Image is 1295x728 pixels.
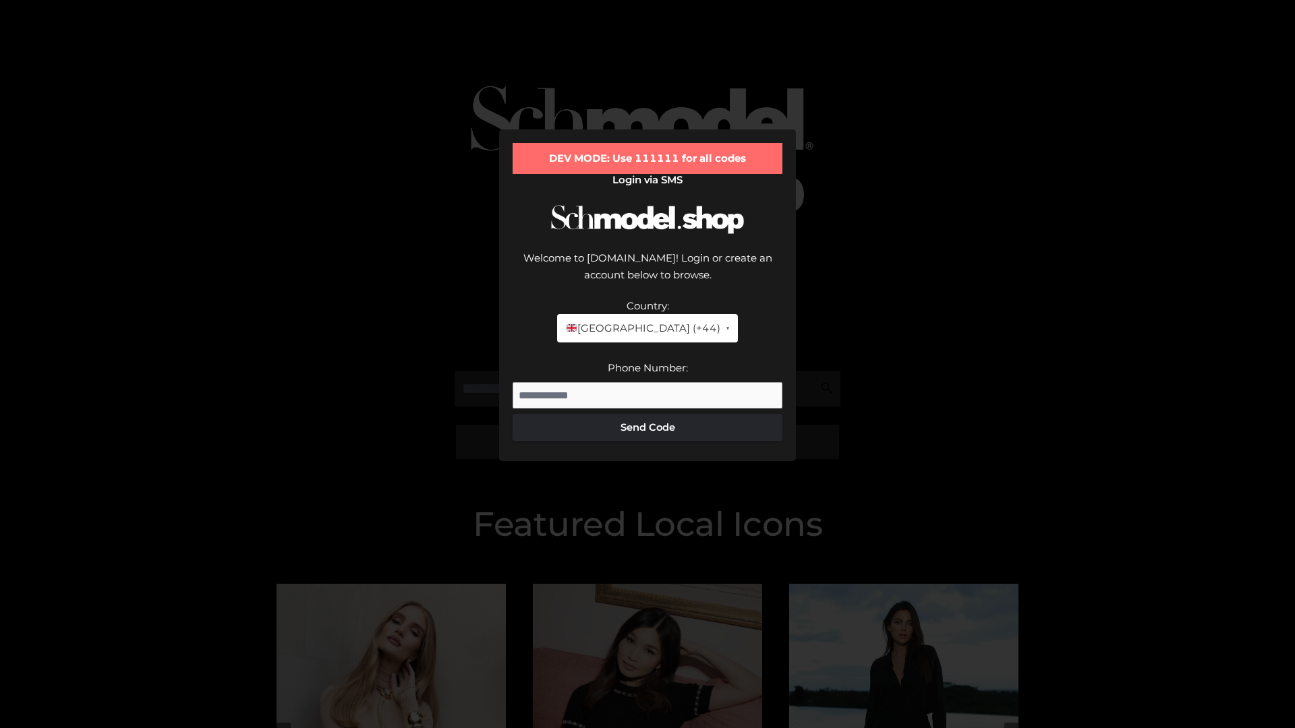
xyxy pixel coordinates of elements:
h2: Login via SMS [513,174,782,186]
label: Phone Number: [608,361,688,374]
div: DEV MODE: Use 111111 for all codes [513,143,782,174]
img: 🇬🇧 [567,323,577,333]
div: Welcome to [DOMAIN_NAME]! Login or create an account below to browse. [513,249,782,297]
label: Country: [627,299,669,312]
span: [GEOGRAPHIC_DATA] (+44) [565,320,720,337]
button: Send Code [513,414,782,441]
img: Schmodel Logo [546,193,749,246]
